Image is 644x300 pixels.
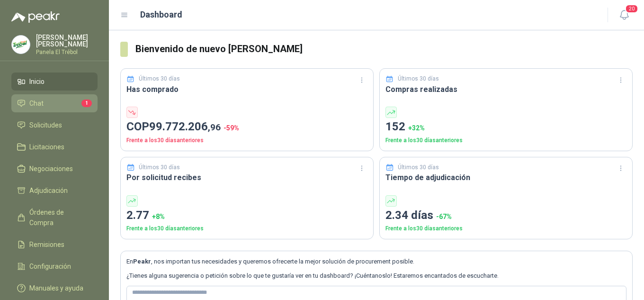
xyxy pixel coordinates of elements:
a: Manuales y ayuda [11,279,98,297]
p: Últimos 30 días [398,74,439,83]
p: 2.77 [126,207,367,225]
img: Logo peakr [11,11,60,23]
span: Adjudicación [29,185,68,196]
p: Últimos 30 días [139,163,180,172]
span: Remisiones [29,239,64,250]
a: Configuración [11,257,98,275]
h3: Bienvenido de nuevo [PERSON_NAME] [135,42,633,56]
h3: Compras realizadas [385,83,626,95]
p: [PERSON_NAME] [PERSON_NAME] [36,34,98,47]
p: Frente a los 30 días anteriores [385,224,626,233]
a: Solicitudes [11,116,98,134]
span: -59 % [224,124,239,132]
h1: Dashboard [140,8,182,21]
span: Manuales y ayuda [29,283,83,293]
p: COP [126,118,367,136]
span: 20 [625,4,638,13]
a: Órdenes de Compra [11,203,98,232]
span: 99.772.206 [149,120,221,133]
p: 2.34 días [385,207,626,225]
p: Frente a los 30 días anteriores [385,136,626,145]
span: Inicio [29,76,45,87]
p: Frente a los 30 días anteriores [126,136,367,145]
span: Licitaciones [29,142,64,152]
span: ,96 [208,122,221,133]
a: Licitaciones [11,138,98,156]
a: Inicio [11,73,98,91]
span: Chat [29,98,44,109]
p: 152 [385,118,626,136]
p: Panela El Trébol [36,49,98,55]
a: Negociaciones [11,160,98,178]
h3: Tiempo de adjudicación [385,172,626,183]
span: + 8 % [152,213,165,220]
span: Negociaciones [29,164,73,174]
h3: Has comprado [126,83,367,95]
p: Últimos 30 días [139,74,180,83]
p: Últimos 30 días [398,163,439,172]
span: Órdenes de Compra [29,207,89,228]
span: -67 % [436,213,452,220]
span: + 32 % [408,124,425,132]
img: Company Logo [12,36,30,54]
span: Solicitudes [29,120,62,130]
p: En , nos importan tus necesidades y queremos ofrecerte la mejor solución de procurement posible. [126,257,626,266]
a: Adjudicación [11,182,98,200]
h3: Por solicitud recibes [126,172,367,183]
span: Configuración [29,261,71,272]
p: ¿Tienes alguna sugerencia o petición sobre lo que te gustaría ver en tu dashboard? ¡Cuéntanoslo! ... [126,271,626,281]
span: 1 [81,100,92,107]
p: Frente a los 30 días anteriores [126,224,367,233]
b: Peakr [133,258,151,265]
a: Remisiones [11,236,98,254]
a: Chat1 [11,94,98,112]
button: 20 [616,7,633,24]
